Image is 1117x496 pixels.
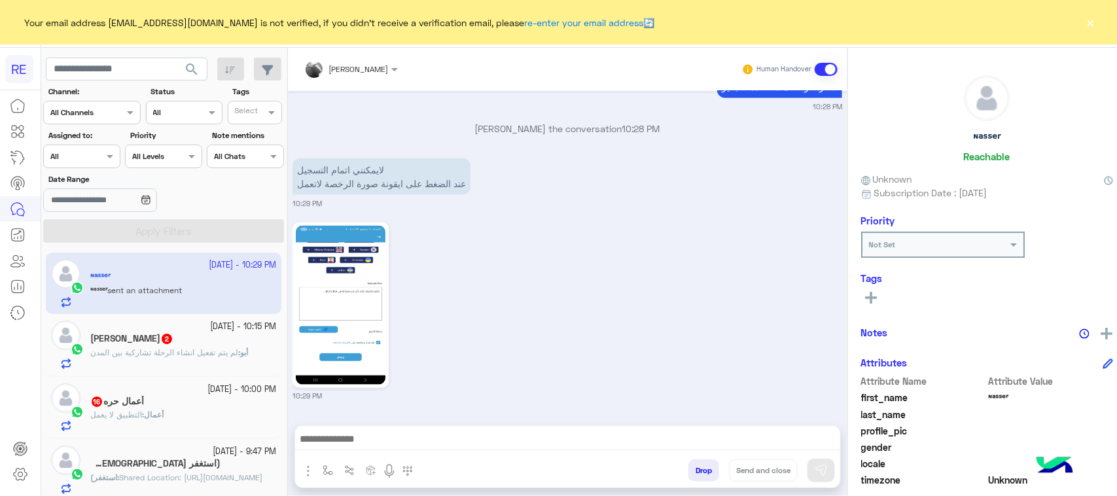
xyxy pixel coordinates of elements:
[51,383,80,413] img: defaultAdmin.png
[861,440,986,454] span: gender
[757,64,812,75] small: Human Handover
[861,172,912,186] span: Unknown
[402,466,413,476] img: make a call
[119,472,262,482] span: Shared Location: https://maps.google.com/maps?q=18.30167388916,42.749568939209
[207,383,276,396] small: [DATE] - 10:00 PM
[51,321,80,350] img: defaultAdmin.png
[525,17,644,28] a: re-enter your email address
[162,334,172,344] span: 2
[43,219,284,243] button: Apply Filters
[861,408,986,421] span: last_name
[176,58,208,86] button: search
[48,173,201,185] label: Date Range
[965,76,1009,120] img: defaultAdmin.png
[293,122,842,135] p: [PERSON_NAME] the conversation
[988,374,1113,388] span: Attribute Value
[861,272,1113,284] h6: Tags
[988,391,1113,404] span: ᶰᵃˢˢᵉʳ
[815,464,828,477] img: send message
[988,440,1113,454] span: null
[861,424,986,438] span: profile_pic
[5,55,33,83] div: RE
[360,459,381,481] button: create order
[232,86,282,97] label: Tags
[71,406,84,419] img: WhatsApp
[90,396,144,407] h5: أعمال حره
[861,457,986,470] span: locale
[317,459,338,481] button: select flow
[130,130,201,141] label: Priority
[344,465,355,476] img: Trigger scenario
[48,130,119,141] label: Assigned to:
[861,391,986,404] span: first_name
[1084,16,1097,29] button: ×
[210,321,276,333] small: [DATE] - 10:15 PM
[213,446,276,458] small: [DATE] - 9:47 PM
[71,468,84,481] img: WhatsApp
[90,333,173,344] h5: أبو حور
[861,327,888,338] h6: Notes
[233,105,258,120] div: Select
[48,86,139,97] label: Channel:
[238,347,248,357] b: :
[328,64,388,74] span: [PERSON_NAME]
[293,198,322,209] small: 10:29 PM
[1079,328,1090,339] img: notes
[366,465,376,476] img: create order
[869,239,896,249] b: Not Set
[144,410,164,419] span: أعمال
[92,397,102,407] span: 16
[90,347,238,357] span: لم يتم تفعيل انشاء الرحلة تشاركية بين المدن
[861,215,895,226] h6: Priority
[184,62,200,77] span: search
[300,463,316,479] img: send attachment
[338,459,360,481] button: Trigger scenario
[861,357,908,368] h6: Attributes
[964,151,1010,162] h6: Reachable
[381,463,397,479] img: send voice note
[90,472,119,482] b: :
[874,186,987,200] span: Subscription Date : [DATE]
[90,410,142,419] span: التطبيق لا يعمل
[240,347,248,357] span: أبو
[25,16,655,29] span: Your email address [EMAIL_ADDRESS][DOMAIN_NAME] is not verified, if you didn't receive a verifica...
[212,130,283,141] label: Note mentions
[1101,328,1112,340] img: add
[729,459,798,482] button: Send and close
[71,343,84,356] img: WhatsApp
[51,446,80,475] img: defaultAdmin.png
[988,473,1113,487] span: Unknown
[151,86,221,97] label: Status
[622,123,660,134] span: 10:28 PM
[296,226,385,385] img: 24629247666761715.jpg
[861,473,986,487] span: timezone
[293,158,470,195] p: 20/9/2025, 10:29 PM
[813,101,842,112] small: 10:28 PM
[293,391,322,402] small: 10:29 PM
[973,131,1001,146] h5: ᶰᵃˢˢᵉʳ
[90,472,117,482] span: (استغفر
[142,410,164,419] b: :
[90,458,221,469] h5: (استغفر الله واتوب اليه)
[988,457,1113,470] span: null
[1032,444,1078,489] img: hulul-logo.png
[688,459,719,482] button: Drop
[861,374,986,388] span: Attribute Name
[323,465,333,476] img: select flow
